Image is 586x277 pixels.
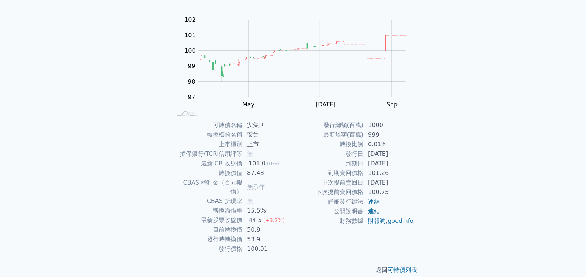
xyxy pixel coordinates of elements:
[364,168,414,178] td: 101.26
[293,130,364,140] td: 最新餘額(百萬)
[247,183,265,190] span: 無承作
[293,187,364,197] td: 下次提前賣回價格
[368,198,380,205] a: 連結
[293,140,364,149] td: 轉換比例
[549,242,586,277] div: 聊天小工具
[293,207,364,216] td: 公開說明書
[172,149,243,159] td: 擔保銀行/TCRI信用評等
[172,178,243,196] td: CBAS 權利金（百元報價）
[364,149,414,159] td: [DATE]
[172,225,243,235] td: 目前轉換價
[247,197,253,204] span: 無
[172,244,243,254] td: 發行價格
[388,217,413,224] a: goodinfo
[388,266,417,273] a: 可轉債列表
[293,178,364,187] td: 下次提前賣回日
[549,242,586,277] iframe: Chat Widget
[172,168,243,178] td: 轉換價值
[368,217,386,224] a: 財報狗
[242,101,254,108] tspan: May
[243,168,293,178] td: 87.43
[293,197,364,207] td: 詳細發行辦法
[188,63,195,70] tspan: 99
[364,216,414,226] td: ,
[188,94,195,101] tspan: 97
[243,244,293,254] td: 100.91
[243,130,293,140] td: 安集
[293,159,364,168] td: 到期日
[172,140,243,149] td: 上市櫃別
[368,208,380,215] a: 連結
[364,140,414,149] td: 0.01%
[188,78,195,85] tspan: 98
[386,101,397,108] tspan: Sep
[243,120,293,130] td: 安集四
[364,159,414,168] td: [DATE]
[172,120,243,130] td: 可轉債名稱
[180,16,416,108] g: Chart
[184,16,196,23] tspan: 102
[247,150,253,157] span: 無
[267,161,279,166] span: (0%)
[364,178,414,187] td: [DATE]
[364,120,414,130] td: 1000
[247,216,263,225] div: 44.5
[293,216,364,226] td: 財務數據
[184,32,196,39] tspan: 101
[263,217,284,223] span: (+3.2%)
[243,140,293,149] td: 上市
[243,206,293,215] td: 15.5%
[243,225,293,235] td: 50.9
[172,206,243,215] td: 轉換溢價率
[184,47,196,54] tspan: 100
[293,168,364,178] td: 到期賣回價格
[293,120,364,130] td: 發行總額(百萬)
[172,159,243,168] td: 最新 CB 收盤價
[293,149,364,159] td: 發行日
[243,235,293,244] td: 53.9
[172,196,243,206] td: CBAS 折現率
[364,187,414,197] td: 100.75
[172,130,243,140] td: 轉換標的名稱
[364,130,414,140] td: 999
[316,101,336,108] tspan: [DATE]
[247,159,267,168] div: 101.0
[172,215,243,225] td: 最新股票收盤價
[163,266,423,274] p: 返回
[172,235,243,244] td: 發行時轉換價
